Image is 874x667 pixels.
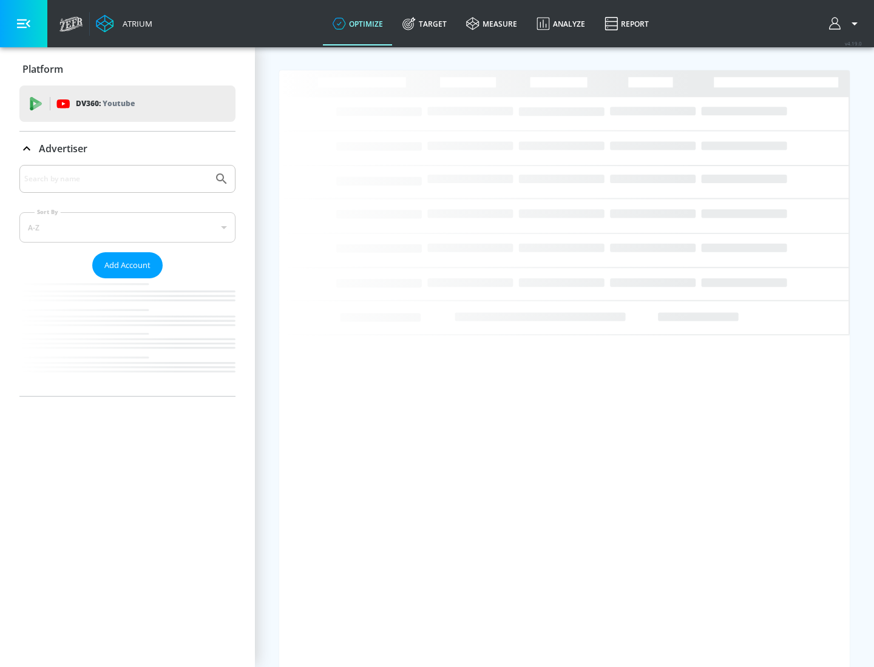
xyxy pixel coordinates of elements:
[96,15,152,33] a: Atrium
[104,258,151,272] span: Add Account
[19,85,235,122] div: DV360: Youtube
[118,18,152,29] div: Atrium
[393,2,456,45] a: Target
[39,142,87,155] p: Advertiser
[19,52,235,86] div: Platform
[92,252,163,278] button: Add Account
[19,278,235,396] nav: list of Advertiser
[845,40,862,47] span: v 4.19.0
[35,208,61,216] label: Sort By
[456,2,527,45] a: measure
[19,165,235,396] div: Advertiser
[24,171,208,187] input: Search by name
[19,212,235,243] div: A-Z
[527,2,595,45] a: Analyze
[323,2,393,45] a: optimize
[595,2,659,45] a: Report
[76,97,135,110] p: DV360:
[103,97,135,110] p: Youtube
[19,132,235,166] div: Advertiser
[22,62,63,76] p: Platform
